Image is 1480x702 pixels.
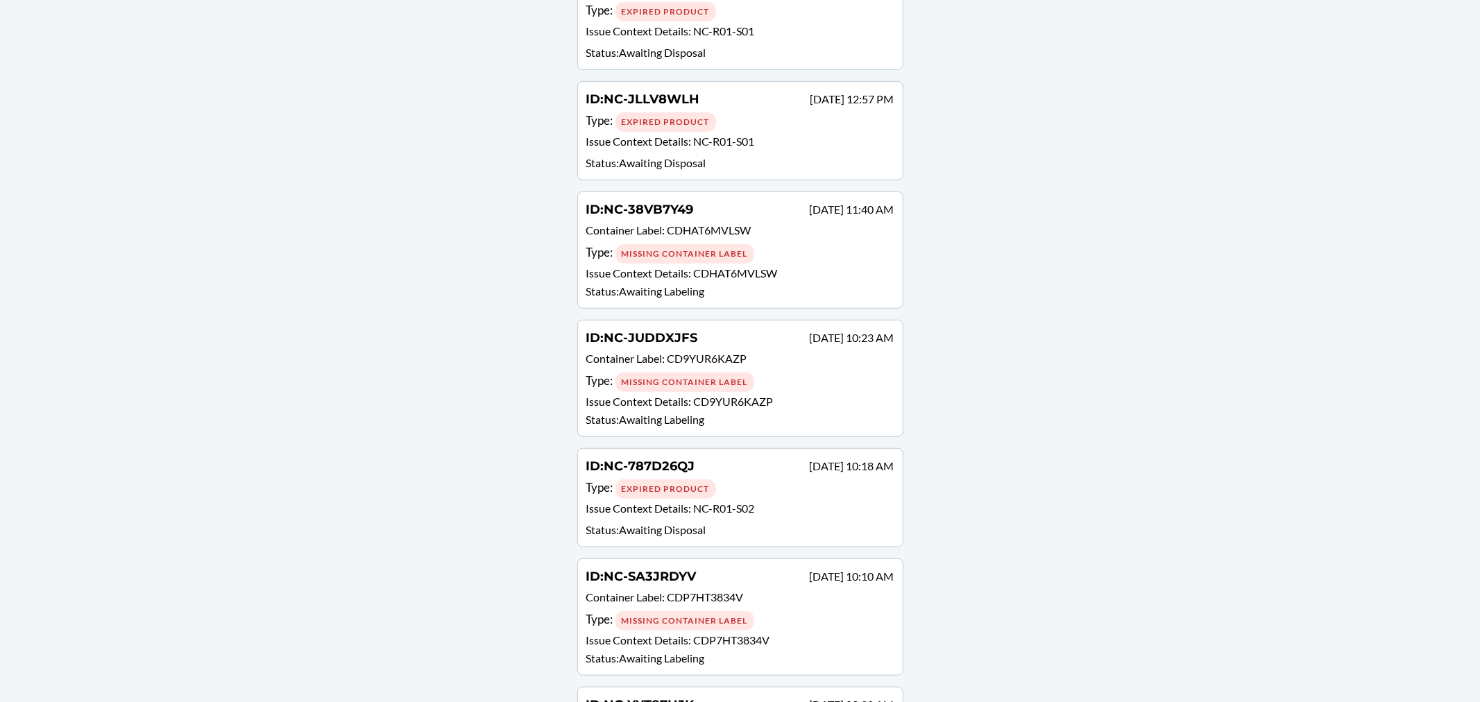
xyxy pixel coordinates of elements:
[604,459,695,474] span: NC-787D26QJ
[810,329,894,346] p: [DATE] 10:23 AM
[586,155,894,171] p: Status : Awaiting Disposal
[586,222,894,242] p: Container Label :
[577,448,903,547] a: ID:NC-787D26QJ[DATE] 10:18 AMType: Expired ProductIssue Context Details: NC-R01-S02Status:Awaitin...
[604,92,700,107] span: NC-JLLV8WLH
[577,558,903,676] a: ID:NC-SA3JRDYV[DATE] 10:10 AMContainer Label: CDP7HT3834VType: Missing Container LabelIssue Conte...
[586,1,894,22] div: Type :
[586,522,894,538] p: Status : Awaiting Disposal
[694,135,755,148] span: NC-R01-S01
[586,500,894,520] p: Issue Context Details :
[586,350,894,370] p: Container Label :
[586,329,698,347] h4: ID :
[810,568,894,585] p: [DATE] 10:10 AM
[586,567,697,585] h4: ID :
[586,457,695,475] h4: ID :
[604,569,697,584] span: NC-SA3JRDYV
[604,202,694,217] span: NC-38VB7Y49
[604,330,698,345] span: NC-JUDDXJFS
[577,191,903,309] a: ID:NC-38VB7Y49[DATE] 11:40 AMContainer Label: CDHAT6MVLSWType: Missing Container LabelIssue Conte...
[586,283,894,300] p: Status : Awaiting Labeling
[586,23,894,43] p: Issue Context Details :
[615,611,754,631] div: Missing Container Label
[586,133,894,153] p: Issue Context Details :
[810,458,894,474] p: [DATE] 10:18 AM
[586,90,700,108] h4: ID :
[586,112,894,132] div: Type :
[586,265,894,282] p: Issue Context Details :
[577,320,903,437] a: ID:NC-JUDDXJFS[DATE] 10:23 AMContainer Label: CD9YUR6KAZPType: Missing Container LabelIssue Conte...
[694,24,755,37] span: NC-R01-S01
[615,2,716,22] div: Expired Product
[586,479,894,499] div: Type :
[615,112,716,132] div: Expired Product
[615,373,754,392] div: Missing Container Label
[586,589,894,609] p: Container Label :
[586,632,894,649] p: Issue Context Details :
[694,502,755,515] span: NC-R01-S02
[586,393,894,410] p: Issue Context Details :
[586,610,894,631] div: Type :
[586,243,894,264] div: Type :
[694,633,770,647] span: CDP7HT3834V
[810,91,894,108] p: [DATE] 12:57 PM
[586,200,694,219] h4: ID :
[810,201,894,218] p: [DATE] 11:40 AM
[694,395,774,408] span: CD9YUR6KAZP
[586,650,894,667] p: Status : Awaiting Labeling
[694,266,778,280] span: CDHAT6MVLSW
[615,244,754,264] div: Missing Container Label
[586,44,894,61] p: Status : Awaiting Disposal
[586,372,894,392] div: Type :
[586,411,894,428] p: Status : Awaiting Labeling
[667,590,744,603] span: CDP7HT3834V
[615,479,716,499] div: Expired Product
[667,223,751,237] span: CDHAT6MVLSW
[577,81,903,180] a: ID:NC-JLLV8WLH[DATE] 12:57 PMType: Expired ProductIssue Context Details: NC-R01-S01Status:Awaitin...
[667,352,747,365] span: CD9YUR6KAZP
